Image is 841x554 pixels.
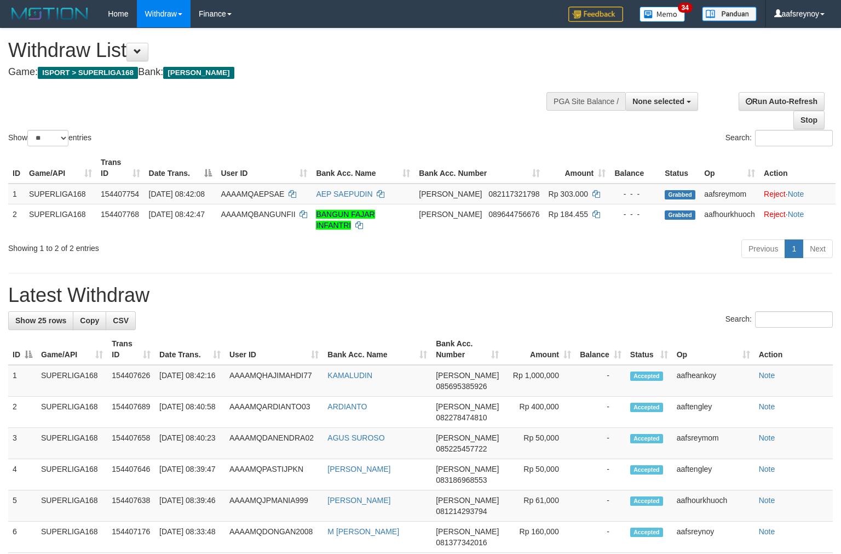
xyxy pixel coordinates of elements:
[8,184,25,204] td: 1
[672,365,754,397] td: aafheankoy
[503,397,575,428] td: Rp 400,000
[27,130,68,146] select: Showentries
[632,97,684,106] span: None selected
[37,365,107,397] td: SUPERLIGA168
[503,459,575,490] td: Rp 50,000
[700,184,759,204] td: aafsreymom
[107,397,155,428] td: 154407689
[436,476,487,484] span: Copy 083186968553 to clipboard
[8,67,550,78] h4: Game: Bank:
[764,190,786,198] a: Reject
[225,490,323,522] td: AAAAMQJPMANIA999
[8,204,25,235] td: 2
[672,459,754,490] td: aaftengley
[8,284,833,306] h1: Latest Withdraw
[630,372,663,381] span: Accepted
[700,152,759,184] th: Op: activate to sort column ascending
[327,433,384,442] a: AGUS SUROSO
[155,522,225,553] td: [DATE] 08:33:48
[25,204,96,235] td: SUPERLIGA168
[225,428,323,459] td: AAAAMQDANENDRA02
[741,239,785,258] a: Previous
[149,190,205,198] span: [DATE] 08:42:08
[575,490,626,522] td: -
[754,334,833,365] th: Action
[488,210,539,219] span: Copy 089644756676 to clipboard
[37,459,107,490] td: SUPERLIGA168
[759,527,775,536] a: Note
[803,239,833,258] a: Next
[225,334,323,365] th: User ID: activate to sort column ascending
[80,316,99,325] span: Copy
[436,433,499,442] span: [PERSON_NAME]
[614,209,656,220] div: - - -
[155,365,225,397] td: [DATE] 08:42:16
[568,7,623,22] img: Feedback.jpg
[755,130,833,146] input: Search:
[25,152,96,184] th: Game/API: activate to sort column ascending
[107,522,155,553] td: 154407176
[549,210,588,219] span: Rp 184.455
[101,190,139,198] span: 154407754
[73,311,106,330] a: Copy
[678,3,693,13] span: 34
[15,316,66,325] span: Show 25 rows
[163,67,234,79] span: [PERSON_NAME]
[503,428,575,459] td: Rp 50,000
[316,210,375,230] a: BANGUN FAJAR INFANTRI
[327,496,390,505] a: [PERSON_NAME]
[549,190,588,198] span: Rp 303.000
[785,239,803,258] a: 1
[419,210,482,219] span: [PERSON_NAME]
[8,311,73,330] a: Show 25 rows
[312,152,414,184] th: Bank Acc. Name: activate to sort column ascending
[436,538,487,547] span: Copy 081377342016 to clipboard
[759,371,775,380] a: Note
[327,371,372,380] a: KAMALUDIN
[37,522,107,553] td: SUPERLIGA168
[575,334,626,365] th: Balance: activate to sort column ascending
[8,397,37,428] td: 2
[8,334,37,365] th: ID: activate to sort column descending
[759,496,775,505] a: Note
[436,382,487,391] span: Copy 085695385926 to clipboard
[316,190,372,198] a: AEP SAEPUDIN
[225,397,323,428] td: AAAAMQARDIANTO03
[155,334,225,365] th: Date Trans.: activate to sort column ascending
[436,444,487,453] span: Copy 085225457722 to clipboard
[225,459,323,490] td: AAAAMQPASTIJPKN
[107,365,155,397] td: 154407626
[725,130,833,146] label: Search:
[672,397,754,428] td: aaftengley
[755,311,833,328] input: Search:
[323,334,431,365] th: Bank Acc. Name: activate to sort column ascending
[155,490,225,522] td: [DATE] 08:39:46
[8,459,37,490] td: 4
[488,190,539,198] span: Copy 082117321798 to clipboard
[145,152,217,184] th: Date Trans.: activate to sort column descending
[793,111,825,129] a: Stop
[8,152,25,184] th: ID
[107,490,155,522] td: 154407638
[759,465,775,473] a: Note
[725,311,833,328] label: Search:
[37,490,107,522] td: SUPERLIGA168
[788,210,804,219] a: Note
[221,190,284,198] span: AAAAMQAEPSAE
[8,522,37,553] td: 6
[327,402,367,411] a: ARDIANTO
[575,522,626,553] td: -
[503,522,575,553] td: Rp 160,000
[155,428,225,459] td: [DATE] 08:40:23
[759,433,775,442] a: Note
[225,522,323,553] td: AAAAMQDONGAN2008
[672,490,754,522] td: aafhourkhuoch
[575,397,626,428] td: -
[8,490,37,522] td: 5
[37,334,107,365] th: Game/API: activate to sort column ascending
[739,92,825,111] a: Run Auto-Refresh
[575,459,626,490] td: -
[436,496,499,505] span: [PERSON_NAME]
[113,316,129,325] span: CSV
[660,152,700,184] th: Status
